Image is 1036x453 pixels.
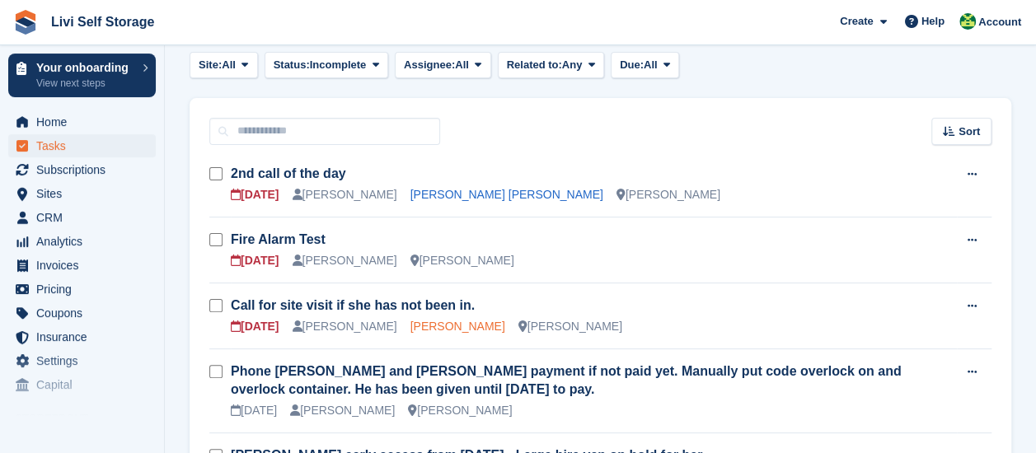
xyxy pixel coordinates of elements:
[562,57,583,73] span: Any
[498,52,604,79] button: Related to: Any
[222,57,236,73] span: All
[36,278,135,301] span: Pricing
[518,318,622,335] div: [PERSON_NAME]
[199,57,222,73] span: Site:
[840,13,873,30] span: Create
[404,57,455,73] span: Assignee:
[8,110,156,133] a: menu
[8,301,156,325] a: menu
[292,186,396,203] div: [PERSON_NAME]
[36,206,135,229] span: CRM
[231,298,475,312] a: Call for site visit if she has not been in.
[274,57,310,73] span: Status:
[265,52,388,79] button: Status: Incomplete
[410,252,514,269] div: [PERSON_NAME]
[36,254,135,277] span: Invoices
[36,301,135,325] span: Coupons
[8,230,156,253] a: menu
[611,52,679,79] button: Due: All
[36,349,135,372] span: Settings
[290,402,395,419] div: [PERSON_NAME]
[190,52,258,79] button: Site: All
[231,186,279,203] div: [DATE]
[408,402,512,419] div: [PERSON_NAME]
[921,13,945,30] span: Help
[36,134,135,157] span: Tasks
[36,230,135,253] span: Analytics
[36,182,135,205] span: Sites
[231,252,279,269] div: [DATE]
[8,373,156,396] a: menu
[410,188,603,201] a: [PERSON_NAME] [PERSON_NAME]
[620,57,644,73] span: Due:
[8,134,156,157] a: menu
[8,325,156,348] a: menu
[410,320,505,333] a: [PERSON_NAME]
[231,232,326,246] a: Fire Alarm Test
[36,325,135,348] span: Insurance
[8,158,156,181] a: menu
[8,349,156,372] a: menu
[8,278,156,301] a: menu
[36,76,134,91] p: View next steps
[455,57,469,73] span: All
[616,186,720,203] div: [PERSON_NAME]
[292,318,396,335] div: [PERSON_NAME]
[978,14,1021,30] span: Account
[36,62,134,73] p: Your onboarding
[8,182,156,205] a: menu
[231,318,279,335] div: [DATE]
[507,57,562,73] span: Related to:
[8,206,156,229] a: menu
[36,373,135,396] span: Capital
[13,10,38,35] img: stora-icon-8386f47178a22dfd0bd8f6a31ec36ba5ce8667c1dd55bd0f319d3a0aa187defe.svg
[959,13,976,30] img: Alex Handyside
[231,364,901,396] a: Phone [PERSON_NAME] and [PERSON_NAME] payment if not paid yet. Manually put code overlock on and ...
[292,252,396,269] div: [PERSON_NAME]
[8,54,156,97] a: Your onboarding View next steps
[15,410,164,427] span: Storefront
[395,52,491,79] button: Assignee: All
[8,254,156,277] a: menu
[36,110,135,133] span: Home
[959,124,980,140] span: Sort
[45,8,161,35] a: Livi Self Storage
[36,158,135,181] span: Subscriptions
[231,402,277,419] div: [DATE]
[231,166,346,180] a: 2nd call of the day
[310,57,367,73] span: Incomplete
[644,57,658,73] span: All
